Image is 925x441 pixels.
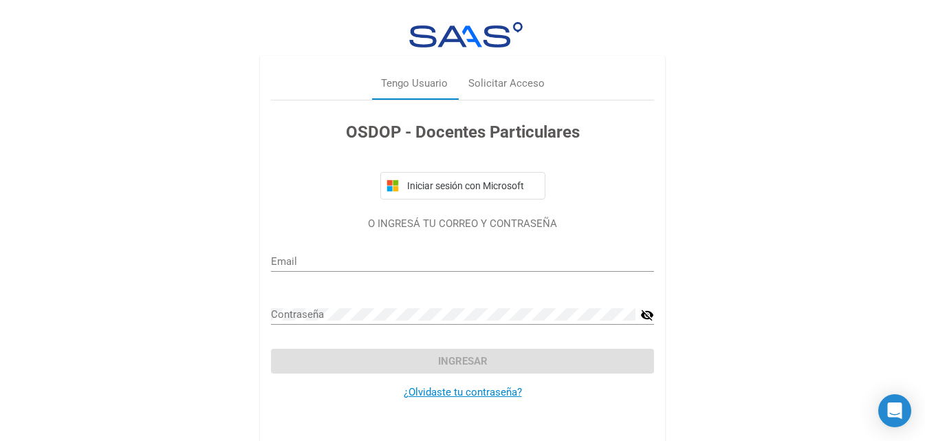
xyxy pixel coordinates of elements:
div: Solicitar Acceso [468,76,545,92]
span: Iniciar sesión con Microsoft [404,180,539,191]
mat-icon: visibility_off [640,307,654,323]
div: Open Intercom Messenger [878,394,911,427]
a: ¿Olvidaste tu contraseña? [404,386,522,398]
button: Ingresar [271,349,654,374]
span: Ingresar [438,355,488,367]
p: O INGRESÁ TU CORREO Y CONTRASEÑA [271,216,654,232]
div: Tengo Usuario [381,76,448,92]
button: Iniciar sesión con Microsoft [380,172,545,200]
h3: OSDOP - Docentes Particulares [271,120,654,144]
